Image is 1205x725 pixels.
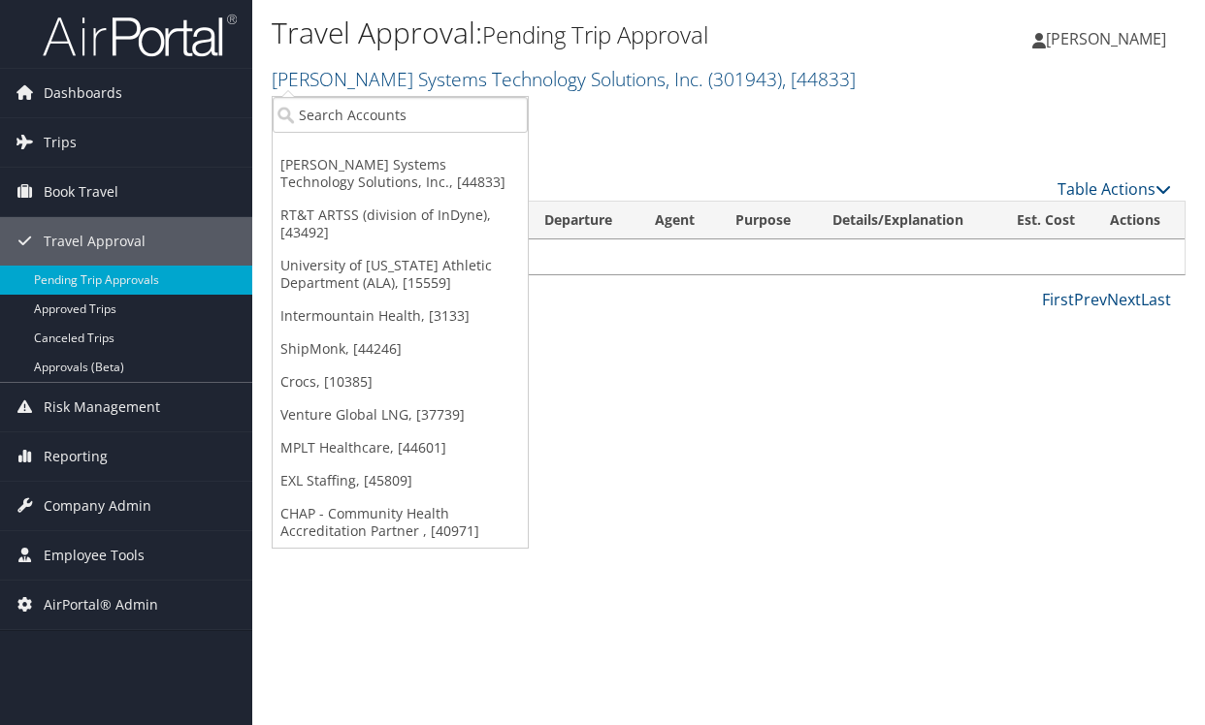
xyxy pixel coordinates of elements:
td: No travel approvals pending [273,239,1185,274]
a: [PERSON_NAME] [1032,10,1186,68]
th: Details/Explanation [815,202,993,239]
a: CHAP - Community Health Accreditation Partner , [40971] [273,497,528,548]
span: Company Admin [44,482,151,530]
img: airportal-logo.png [43,13,237,58]
span: Reporting [44,432,108,481]
span: Employee Tools [44,531,145,580]
a: Crocs, [10385] [273,365,528,398]
th: Purpose [718,202,815,239]
a: Prev [1074,289,1107,310]
a: Intermountain Health, [3133] [273,299,528,332]
span: , [ 44833 ] [782,66,856,92]
a: First [1042,289,1074,310]
span: Travel Approval [44,217,146,266]
input: Search Accounts [273,97,528,133]
a: ShipMonk, [44246] [273,332,528,365]
a: Next [1107,289,1141,310]
span: Trips [44,118,77,167]
a: University of [US_STATE] Athletic Department (ALA), [15559] [273,249,528,299]
p: Filter: [272,102,881,127]
a: Table Actions [1058,178,1171,200]
span: [PERSON_NAME] [1046,28,1166,49]
a: EXL Staffing, [45809] [273,464,528,497]
span: Dashboards [44,69,122,117]
span: Risk Management [44,383,160,431]
span: AirPortal® Admin [44,581,158,629]
a: [PERSON_NAME] Systems Technology Solutions, Inc. [272,66,856,92]
a: [PERSON_NAME] Systems Technology Solutions, Inc., [44833] [273,148,528,199]
a: Last [1141,289,1171,310]
span: Book Travel [44,168,118,216]
a: Venture Global LNG, [37739] [273,398,528,431]
th: Actions [1092,202,1185,239]
span: ( 301943 ) [708,66,782,92]
th: Agent [637,202,718,239]
small: Pending Trip Approval [482,18,708,50]
th: Est. Cost: activate to sort column ascending [993,202,1092,239]
a: RT&T ARTSS (division of InDyne), [43492] [273,199,528,249]
th: Departure: activate to sort column ascending [527,202,637,239]
a: MPLT Healthcare, [44601] [273,431,528,464]
h1: Travel Approval: [272,13,881,53]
